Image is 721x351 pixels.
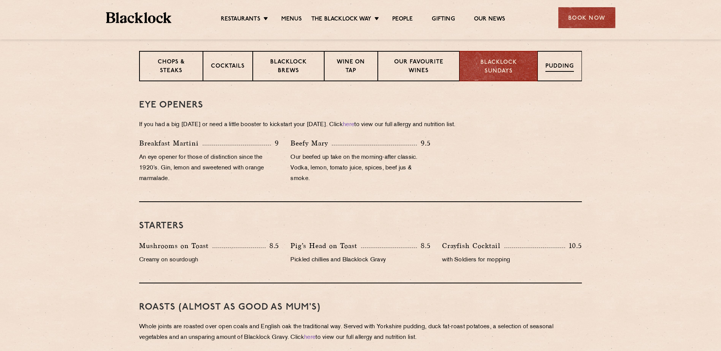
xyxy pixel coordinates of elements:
[211,62,245,72] p: Cocktails
[147,58,195,76] p: Chops & Steaks
[221,16,260,24] a: Restaurants
[139,152,279,184] p: An eye opener for those of distinction since the 1920’s. Gin, lemon and sweetened with orange mar...
[266,241,279,251] p: 8.5
[139,255,279,266] p: Creamy on sourdough
[417,138,431,148] p: 9.5
[261,58,316,76] p: Blacklock Brews
[467,58,529,76] p: Blacklock Sundays
[332,58,369,76] p: Wine on Tap
[290,255,430,266] p: Pickled chillies and Blacklock Gravy
[139,100,582,110] h3: Eye openers
[474,16,505,24] a: Our News
[417,241,431,251] p: 8.5
[290,240,361,251] p: Pig’s Head on Toast
[565,241,582,251] p: 10.5
[392,16,413,24] a: People
[281,16,302,24] a: Menus
[139,120,582,130] p: If you had a big [DATE] or need a little booster to kickstart your [DATE]. Click to view our full...
[139,138,203,149] p: Breakfast Martini
[271,138,279,148] p: 9
[139,221,582,231] h3: Starters
[290,152,430,184] p: Our beefed up take on the morning-after classic. Vodka, lemon, tomato juice, spices, beef jus & s...
[304,335,315,340] a: here
[311,16,371,24] a: The Blacklock Way
[139,302,582,312] h3: Roasts (Almost as good as Mum's)
[106,12,172,23] img: BL_Textured_Logo-footer-cropped.svg
[139,322,582,343] p: Whole joints are roasted over open coals and English oak the traditional way. Served with Yorkshi...
[432,16,455,24] a: Gifting
[139,240,212,251] p: Mushrooms on Toast
[290,138,332,149] p: Beefy Mary
[442,255,582,266] p: with Soldiers for mopping
[442,240,504,251] p: Crayfish Cocktail
[343,122,354,128] a: here
[545,62,574,72] p: Pudding
[386,58,452,76] p: Our favourite wines
[558,7,615,28] div: Book Now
